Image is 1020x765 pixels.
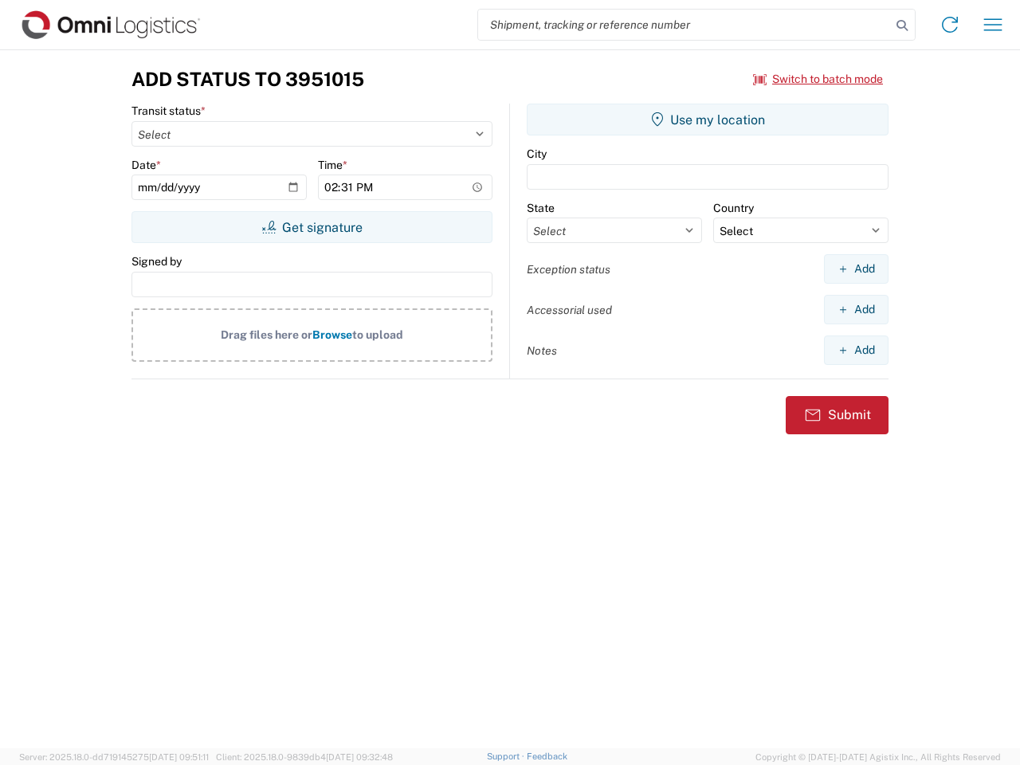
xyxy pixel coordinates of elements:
[19,752,209,762] span: Server: 2025.18.0-dd719145275
[527,262,610,277] label: Exception status
[487,751,527,761] a: Support
[824,335,889,365] button: Add
[786,396,889,434] button: Submit
[131,104,206,118] label: Transit status
[755,750,1001,764] span: Copyright © [DATE]-[DATE] Agistix Inc., All Rights Reserved
[318,158,347,172] label: Time
[824,254,889,284] button: Add
[527,104,889,135] button: Use my location
[352,328,403,341] span: to upload
[131,211,492,243] button: Get signature
[527,201,555,215] label: State
[149,752,209,762] span: [DATE] 09:51:11
[131,158,161,172] label: Date
[216,752,393,762] span: Client: 2025.18.0-9839db4
[131,68,364,91] h3: Add Status to 3951015
[527,303,612,317] label: Accessorial used
[221,328,312,341] span: Drag files here or
[312,328,352,341] span: Browse
[527,147,547,161] label: City
[824,295,889,324] button: Add
[713,201,754,215] label: Country
[326,752,393,762] span: [DATE] 09:32:48
[527,751,567,761] a: Feedback
[753,66,883,92] button: Switch to batch mode
[131,254,182,269] label: Signed by
[527,343,557,358] label: Notes
[478,10,891,40] input: Shipment, tracking or reference number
